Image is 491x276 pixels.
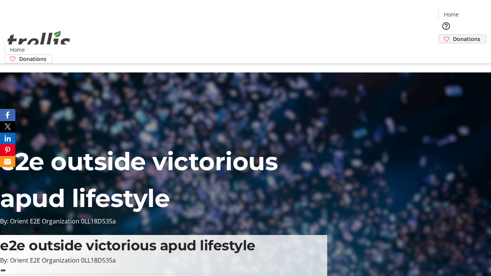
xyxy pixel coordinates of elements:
span: Donations [19,55,46,63]
img: Orient E2E Organization 0LL18D535a's Logo [5,22,73,61]
a: Donations [5,54,53,63]
a: Donations [438,34,486,43]
span: Home [10,46,25,54]
a: Home [439,10,463,18]
button: Cart [438,43,454,59]
span: Home [444,10,459,18]
button: Help [438,18,454,34]
a: Home [5,46,30,54]
span: Donations [453,35,480,43]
